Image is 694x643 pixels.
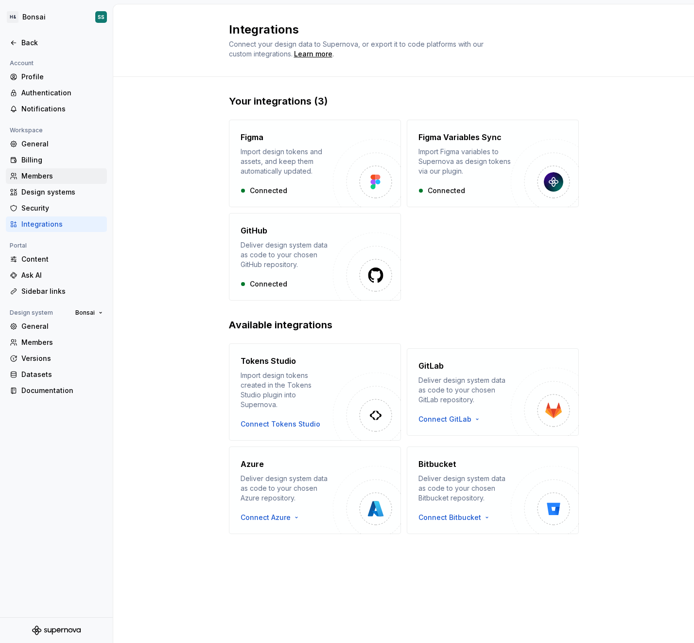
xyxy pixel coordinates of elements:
[21,286,103,296] div: Sidebar links
[6,168,107,184] a: Members
[241,131,263,143] h4: Figma
[229,22,567,37] h2: Integrations
[6,383,107,398] a: Documentation
[7,11,18,23] div: H&
[407,120,579,207] button: Figma Variables SyncImport Figma variables to Supernova as design tokens via our plugin.Connected
[241,225,267,236] h4: GitHub
[418,147,511,176] div: Import Figma variables to Supernova as design tokens via our plugin.
[6,351,107,366] a: Versions
[418,513,495,522] button: Connect Bitbucket
[418,375,511,405] div: Deliver design system data as code to your chosen GitLab repository.
[21,270,103,280] div: Ask AI
[75,309,95,317] span: Bonsai
[21,155,103,165] div: Billing
[21,72,103,82] div: Profile
[2,6,111,28] button: H&BonsaiSS
[418,458,456,470] h4: Bitbucket
[407,343,579,441] button: GitLabDeliver design system data as code to your chosen GitLab repository.Connect GitLab
[241,458,264,470] h4: Azure
[98,13,104,21] div: SS
[241,513,304,522] button: Connect Azure
[21,354,103,363] div: Versions
[21,171,103,181] div: Members
[229,94,579,108] h2: Your integrations (3)
[21,38,103,48] div: Back
[21,321,103,331] div: General
[6,268,107,283] a: Ask AI
[21,338,103,347] div: Members
[6,240,31,251] div: Portal
[418,414,471,424] span: Connect GitLab
[6,335,107,350] a: Members
[418,131,502,143] h4: Figma Variables Sync
[241,419,320,429] button: Connect Tokens Studio
[6,125,47,136] div: Workspace
[229,447,401,534] button: AzureDeliver design system data as code to your chosen Azure repository.Connect Azure
[22,12,46,22] div: Bonsai
[6,57,37,69] div: Account
[229,120,401,207] button: FigmaImport design tokens and assets, and keep them automatically updated.Connected
[21,88,103,98] div: Authentication
[6,216,107,232] a: Integrations
[241,355,296,367] h4: Tokens Studio
[241,147,333,176] div: Import design tokens and assets, and keep them automatically updated.
[21,386,103,395] div: Documentation
[21,219,103,229] div: Integrations
[418,414,485,424] button: Connect GitLab
[418,474,511,503] div: Deliver design system data as code to your chosen Bitbucket repository.
[6,251,107,267] a: Content
[229,40,486,58] span: Connect your design data to Supernova, or export it to code platforms with our custom integrations.
[294,49,332,59] a: Learn more
[21,254,103,264] div: Content
[241,371,333,410] div: Import design tokens created in the Tokens Studio plugin into Supernova.
[6,200,107,216] a: Security
[6,307,57,319] div: Design system
[6,85,107,101] a: Authentication
[6,152,107,168] a: Billing
[407,447,579,534] button: BitbucketDeliver design system data as code to your chosen Bitbucket repository.Connect Bitbucket
[6,184,107,200] a: Design systems
[21,370,103,379] div: Datasets
[6,101,107,117] a: Notifications
[32,625,81,635] svg: Supernova Logo
[21,139,103,149] div: General
[229,318,579,332] h2: Available integrations
[6,69,107,85] a: Profile
[6,367,107,382] a: Datasets
[21,187,103,197] div: Design systems
[241,513,291,522] span: Connect Azure
[6,35,107,51] a: Back
[241,240,333,269] div: Deliver design system data as code to your chosen GitHub repository.
[229,343,401,441] button: Tokens StudioImport design tokens created in the Tokens Studio plugin into Supernova.Connect Toke...
[21,203,103,213] div: Security
[6,284,107,299] a: Sidebar links
[229,213,401,301] button: GitHubDeliver design system data as code to your chosen GitHub repository.Connected
[6,319,107,334] a: General
[241,474,333,503] div: Deliver design system data as code to your chosen Azure repository.
[293,51,334,58] span: .
[6,136,107,152] a: General
[21,104,103,114] div: Notifications
[418,513,481,522] span: Connect Bitbucket
[418,360,444,372] h4: GitLab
